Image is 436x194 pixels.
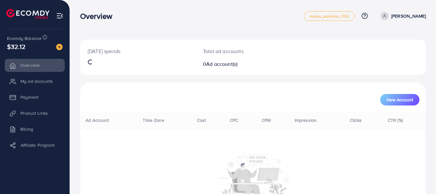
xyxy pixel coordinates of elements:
[378,12,426,20] a: [PERSON_NAME]
[203,61,274,67] h2: 0
[391,12,426,20] p: [PERSON_NAME]
[203,47,274,55] p: Total ad accounts
[304,11,355,21] a: metap_pakistan_002
[80,12,117,21] h3: Overview
[88,47,188,55] p: [DATE] spends
[7,42,26,51] span: $32.12
[6,9,49,19] img: logo
[387,97,413,102] span: New Account
[7,35,41,42] span: Ecomdy Balance
[380,94,419,105] button: New Account
[56,44,63,50] img: image
[206,60,237,67] span: Ad account(s)
[56,12,64,19] img: menu
[309,14,349,18] span: metap_pakistan_002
